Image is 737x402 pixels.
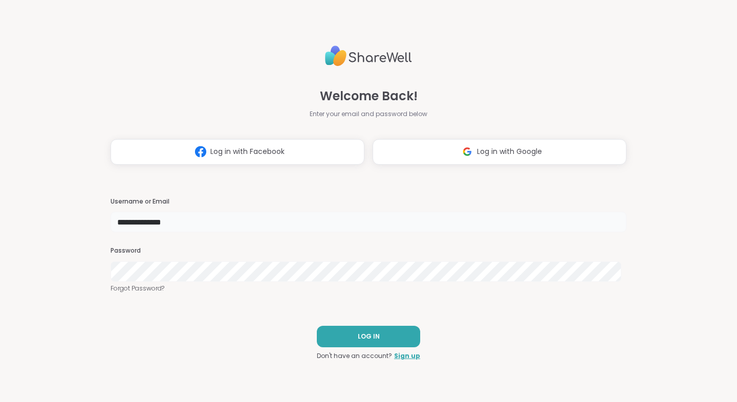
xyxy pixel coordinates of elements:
[477,146,542,157] span: Log in with Google
[317,326,420,347] button: LOG IN
[317,351,392,361] span: Don't have an account?
[210,146,285,157] span: Log in with Facebook
[111,197,626,206] h3: Username or Email
[325,41,412,71] img: ShareWell Logo
[111,139,364,165] button: Log in with Facebook
[191,142,210,161] img: ShareWell Logomark
[358,332,380,341] span: LOG IN
[111,247,626,255] h3: Password
[458,142,477,161] img: ShareWell Logomark
[373,139,626,165] button: Log in with Google
[394,351,420,361] a: Sign up
[310,109,427,119] span: Enter your email and password below
[111,284,626,293] a: Forgot Password?
[320,87,418,105] span: Welcome Back!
